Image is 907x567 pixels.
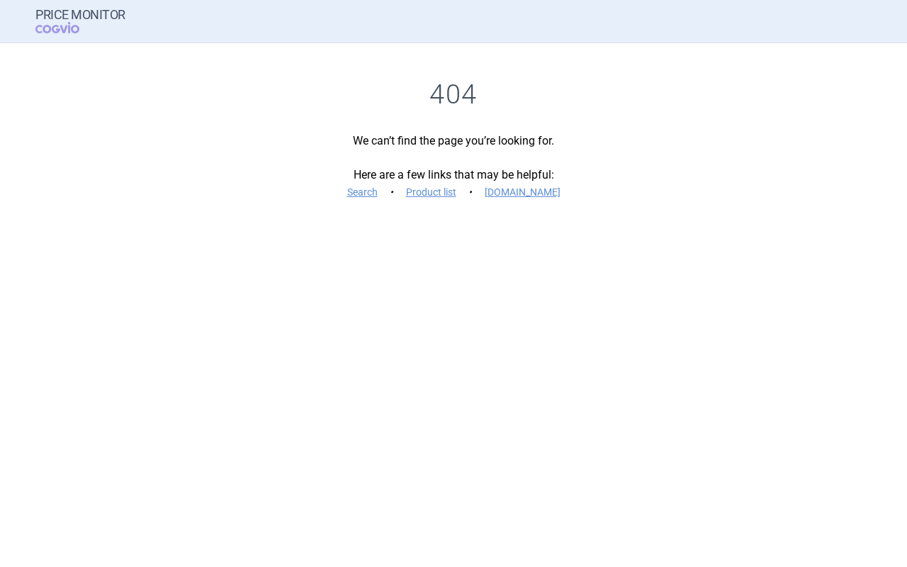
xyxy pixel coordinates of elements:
i: • [385,185,399,199]
span: COGVIO [35,22,99,33]
strong: Price Monitor [35,8,125,22]
h1: 404 [35,79,872,111]
i: • [463,185,478,199]
a: Price MonitorCOGVIO [35,8,125,35]
a: Search [347,187,378,197]
p: We can’t find the page you’re looking for. Here are a few links that may be helpful: [35,133,872,201]
a: Product list [406,187,456,197]
a: [DOMAIN_NAME] [485,187,560,197]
